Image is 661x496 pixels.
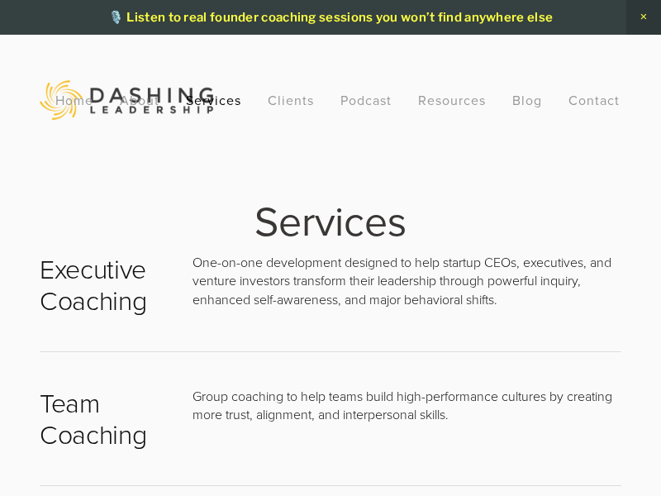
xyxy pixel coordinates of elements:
[40,387,164,451] h2: Team Coaching
[193,253,622,308] p: One-on-one development designed to help startup CEOs, executives, and venture investors transform...
[268,85,314,115] a: Clients
[186,85,241,115] a: Services
[40,253,164,317] h2: Executive Coaching
[418,91,486,109] a: Resources
[568,85,620,115] a: Contact
[512,85,542,115] a: Blog
[40,80,213,120] img: Dashing Leadership
[340,85,392,115] a: Podcast
[120,85,159,115] a: About
[193,387,622,424] p: Group coaching to help teams build high-performance cultures by creating more trust, alignment, a...
[40,202,621,239] h1: Services
[55,85,93,115] a: Home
